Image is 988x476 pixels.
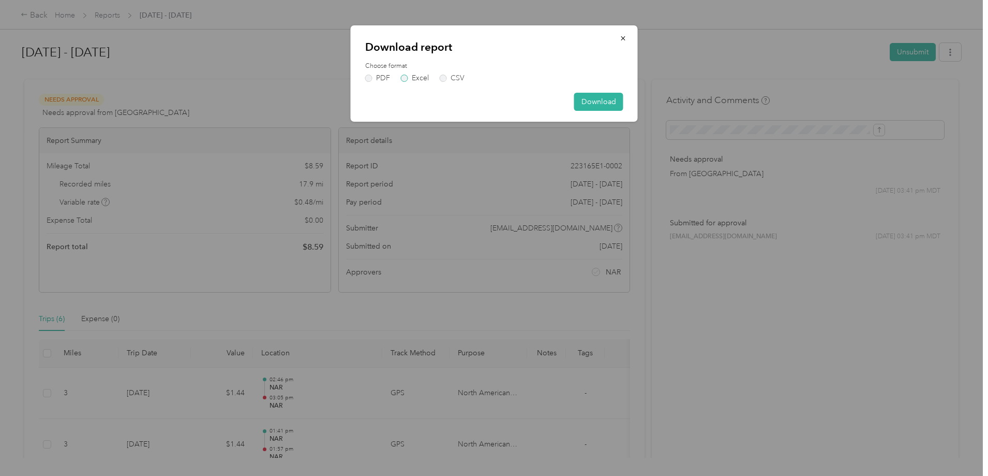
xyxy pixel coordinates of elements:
label: PDF [365,75,390,82]
iframe: Everlance-gr Chat Button Frame [930,418,988,476]
button: Download [574,93,623,111]
label: CSV [440,75,465,82]
label: Choose format [365,62,623,71]
label: Excel [401,75,429,82]
p: Download report [365,40,623,54]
